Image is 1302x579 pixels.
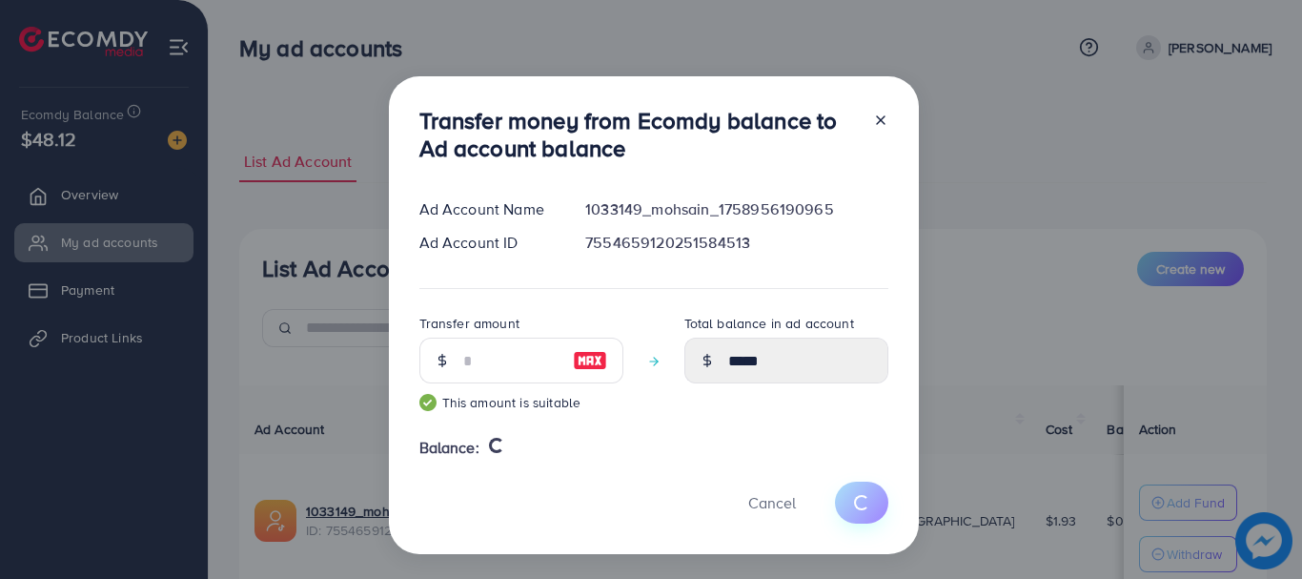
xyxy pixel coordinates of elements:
[684,314,854,333] label: Total balance in ad account
[404,198,571,220] div: Ad Account Name
[570,198,903,220] div: 1033149_mohsain_1758956190965
[404,232,571,254] div: Ad Account ID
[570,232,903,254] div: 7554659120251584513
[419,437,479,459] span: Balance:
[748,492,796,513] span: Cancel
[419,314,519,333] label: Transfer amount
[573,349,607,372] img: image
[419,107,858,162] h3: Transfer money from Ecomdy balance to Ad account balance
[419,393,623,412] small: This amount is suitable
[724,482,820,523] button: Cancel
[419,394,437,411] img: guide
